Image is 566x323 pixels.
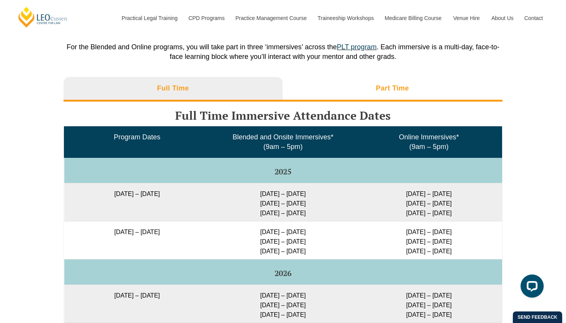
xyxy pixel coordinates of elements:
[356,221,502,259] td: [DATE] – [DATE] [DATE] – [DATE] [DATE] – [DATE]
[67,167,499,176] h5: 2025
[376,84,409,93] h3: Part Time
[116,2,183,35] a: Practical Legal Training
[114,133,160,141] span: Program Dates
[67,269,499,278] h5: 2026
[379,2,447,35] a: Medicare Billing Course
[64,285,210,323] td: [DATE] – [DATE]
[210,285,356,323] td: [DATE] – [DATE] [DATE] – [DATE] [DATE] – [DATE]
[64,42,502,62] p: For the Blended and Online programs, you will take part in three ‘immersives’ across the . Each i...
[447,2,486,35] a: Venue Hire
[337,43,377,51] a: PLT program
[399,133,459,151] span: Online Immersives* (9am – 5pm)
[356,285,502,323] td: [DATE] – [DATE] [DATE] – [DATE] [DATE] – [DATE]
[64,221,210,259] td: [DATE] – [DATE]
[356,183,502,221] td: [DATE] – [DATE] [DATE] – [DATE] [DATE] – [DATE]
[64,109,502,122] h3: Full Time Immersive Attendance Dates
[514,271,547,304] iframe: LiveChat chat widget
[210,221,356,259] td: [DATE] – [DATE] [DATE] – [DATE] [DATE] – [DATE]
[17,6,69,28] a: [PERSON_NAME] Centre for Law
[486,2,519,35] a: About Us
[233,133,333,151] span: Blended and Onsite Immersives* (9am – 5pm)
[64,183,210,221] td: [DATE] – [DATE]
[210,183,356,221] td: [DATE] – [DATE] [DATE] – [DATE] [DATE] – [DATE]
[519,2,549,35] a: Contact
[312,2,379,35] a: Traineeship Workshops
[230,2,312,35] a: Practice Management Course
[157,84,189,93] h3: Full Time
[183,2,229,35] a: CPD Programs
